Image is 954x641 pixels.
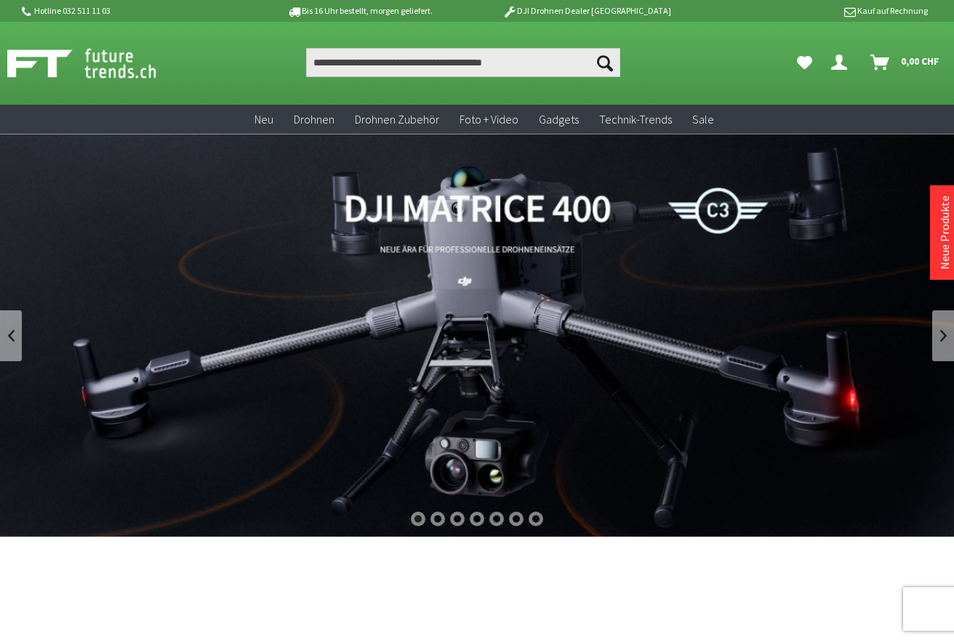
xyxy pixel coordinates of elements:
a: Foto + Video [449,105,529,134]
div: 3 [450,512,465,526]
img: Shop Futuretrends - zur Startseite wechseln [7,45,188,81]
div: 7 [529,512,543,526]
div: 2 [430,512,445,526]
span: Technik-Trends [599,112,672,126]
button: Suchen [590,48,620,77]
div: 6 [509,512,524,526]
input: Produkt, Marke, Kategorie, EAN, Artikelnummer… [306,48,620,77]
div: 5 [489,512,504,526]
a: Drohnen Zubehör [345,105,449,134]
p: Hotline 032 511 11 03 [19,2,246,20]
div: 4 [470,512,484,526]
a: Warenkorb [865,48,947,77]
a: Meine Favoriten [790,48,819,77]
span: Gadgets [539,112,579,126]
a: Sale [682,105,724,134]
span: 0,00 CHF [901,49,939,73]
span: Foto + Video [460,112,518,126]
p: Bis 16 Uhr bestellt, morgen geliefert. [246,2,473,20]
span: Drohnen [294,112,334,126]
a: Neue Produkte [937,195,952,270]
a: Gadgets [529,105,589,134]
a: Dein Konto [825,48,859,77]
p: DJI Drohnen Dealer [GEOGRAPHIC_DATA] [473,2,700,20]
p: Kauf auf Rechnung [700,2,927,20]
span: Sale [692,112,714,126]
a: Neu [244,105,284,134]
a: Technik-Trends [589,105,682,134]
span: Neu [254,112,273,126]
div: 1 [411,512,425,526]
a: Drohnen [284,105,345,134]
span: Drohnen Zubehör [355,112,439,126]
